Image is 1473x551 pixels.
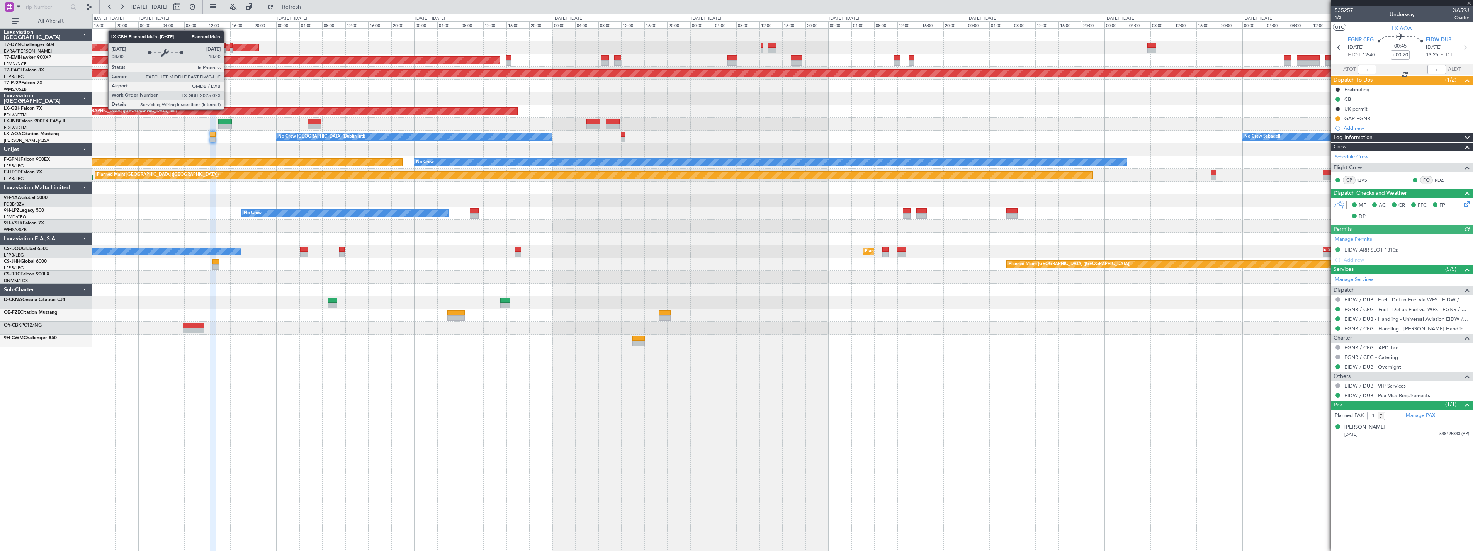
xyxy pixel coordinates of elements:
div: 12:00 [345,21,369,28]
div: [DATE] - [DATE] [1106,15,1135,22]
span: [DATE] [1426,44,1442,51]
a: CS-JHHGlobal 6000 [4,259,47,264]
div: [PERSON_NAME] [1344,423,1385,431]
div: 20:00 [529,21,552,28]
span: Services [1334,265,1354,274]
span: Crew [1334,143,1347,151]
span: LXA59J [1450,6,1469,14]
div: [DATE] - [DATE] [1244,15,1273,22]
span: EGNR CEG [1348,36,1374,44]
span: [DATE] [1344,432,1357,437]
div: 08:00 [736,21,759,28]
span: CS-DOU [4,247,22,251]
div: Planned Maint [GEOGRAPHIC_DATA] ([GEOGRAPHIC_DATA]) [1009,258,1130,270]
div: GAR EGNR [1344,115,1370,122]
div: [DATE] - [DATE] [277,15,307,22]
div: [DATE] - [DATE] [691,15,721,22]
span: LX-INB [4,119,19,124]
div: [DATE] - [DATE] [554,15,583,22]
div: 08:00 [460,21,483,28]
div: 20:00 [1082,21,1105,28]
a: Manage Services [1335,276,1373,284]
div: 20:00 [391,21,415,28]
div: 04:00 [989,21,1013,28]
div: 00:00 [828,21,851,28]
div: [DATE] - [DATE] [94,15,124,22]
span: Pax [1334,401,1342,410]
div: Underway [1390,10,1415,19]
a: QVS [1357,177,1375,184]
div: 04:00 [161,21,184,28]
a: EIDW / DUB - Fuel - DeLux Fuel via WFS - EIDW / DUB [1344,296,1469,303]
div: 20:00 [1220,21,1243,28]
a: LX-INBFalcon 900EX EASy II [4,119,65,124]
div: 08:00 [184,21,207,28]
a: LFPB/LBG [4,74,24,80]
span: All Aircraft [20,19,82,24]
div: 12:00 [1174,21,1197,28]
div: No Crew [416,156,434,168]
a: LX-AOACitation Mustang [4,132,59,136]
a: LFMN/NCE [4,61,27,67]
div: No Crew Sabadell [1244,131,1280,143]
div: 12:00 [483,21,506,28]
a: F-HECDFalcon 7X [4,170,42,175]
div: Add new [1344,125,1469,131]
div: 12:00 [759,21,783,28]
span: F-HECD [4,170,21,175]
span: Dispatch [1334,286,1355,295]
div: Planned Maint [GEOGRAPHIC_DATA] ([GEOGRAPHIC_DATA]) [97,169,219,181]
div: CB [1344,96,1351,102]
a: EGNR / CEG - APD Tax [1344,344,1398,351]
div: 00:00 [1242,21,1266,28]
div: 16:00 [1058,21,1082,28]
button: UTC [1333,24,1346,31]
a: EGNR / CEG - Handling - [PERSON_NAME] Handling Services EGNR / CEG [1344,325,1469,332]
span: 12:40 [1363,51,1375,59]
span: 9H-LPZ [4,208,19,213]
span: 13:25 [1426,51,1438,59]
span: ETOT [1348,51,1361,59]
div: 12:00 [207,21,230,28]
a: LFMD/CEQ [4,214,26,220]
div: 00:00 [414,21,437,28]
div: 04:00 [299,21,323,28]
div: 20:00 [253,21,276,28]
div: 20:00 [943,21,967,28]
span: OY-CBK [4,323,21,328]
a: RDZ [1435,177,1452,184]
span: LX-GBH [4,106,21,111]
span: [DATE] [1348,44,1364,51]
a: EIDW / DUB - Overnight [1344,364,1401,370]
span: 538495833 (PP) [1439,431,1469,437]
span: D-CKNA [4,298,22,302]
div: 04:00 [1266,21,1289,28]
div: 00:00 [552,21,576,28]
span: Charter [1450,14,1469,21]
div: No Crew [244,207,262,219]
span: (5/5) [1445,265,1456,273]
a: EGNR / CEG - Fuel - DeLux Fuel via WFS - EGNR / CEG [1344,306,1469,313]
span: OE-FZE [4,310,20,315]
div: [DATE] - [DATE] [829,15,859,22]
div: No Crew [GEOGRAPHIC_DATA] (Dublin Intl) [278,131,365,143]
div: 16:00 [368,21,391,28]
a: [PERSON_NAME]/QSA [4,138,49,143]
span: Charter [1334,334,1352,343]
div: CP [1343,176,1356,184]
a: D-CKNACessna Citation CJ4 [4,298,65,302]
span: CR [1398,202,1405,209]
div: 12:00 [1035,21,1058,28]
div: Prebriefing [1344,86,1369,93]
div: Planned Maint [GEOGRAPHIC_DATA] ([GEOGRAPHIC_DATA] Intl) [48,105,177,117]
div: 00:00 [967,21,990,28]
span: Flight Crew [1334,163,1362,172]
span: 9H-CWM [4,336,24,340]
a: LX-GBHFalcon 7X [4,106,42,111]
a: Manage PAX [1406,412,1435,420]
a: CS-DOUGlobal 6500 [4,247,48,251]
a: T7-DYNChallenger 604 [4,43,54,47]
a: LFPB/LBG [4,163,24,169]
span: ELDT [1440,51,1453,59]
div: 12:00 [897,21,921,28]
